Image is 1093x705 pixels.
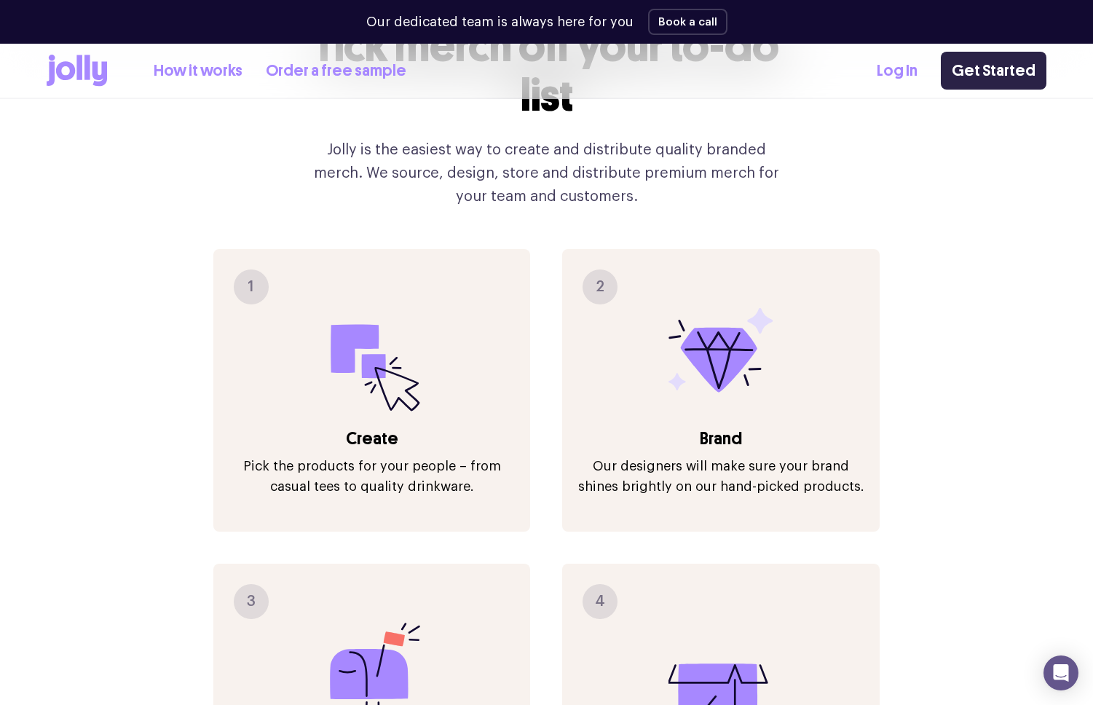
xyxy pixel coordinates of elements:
h3: Create [228,427,516,450]
p: Pick the products for your people – from casual tees to quality drinkware. [228,456,516,497]
h2: Tick merch off your to-do list [302,22,792,121]
span: 2 [596,275,604,299]
a: Order a free sample [266,59,406,83]
a: Log In [877,59,918,83]
button: Book a call [648,9,727,35]
p: Our dedicated team is always here for you [366,12,634,32]
p: Our designers will make sure your brand shines brightly on our hand-picked products. [577,456,865,497]
span: 3 [247,590,256,613]
span: 1 [248,275,254,299]
a: How it works [154,59,242,83]
div: Open Intercom Messenger [1043,655,1078,690]
h3: Brand [577,427,865,450]
a: Get Started [941,52,1046,90]
span: 4 [595,590,605,613]
p: Jolly is the easiest way to create and distribute quality branded merch. We source, design, store... [302,138,792,208]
